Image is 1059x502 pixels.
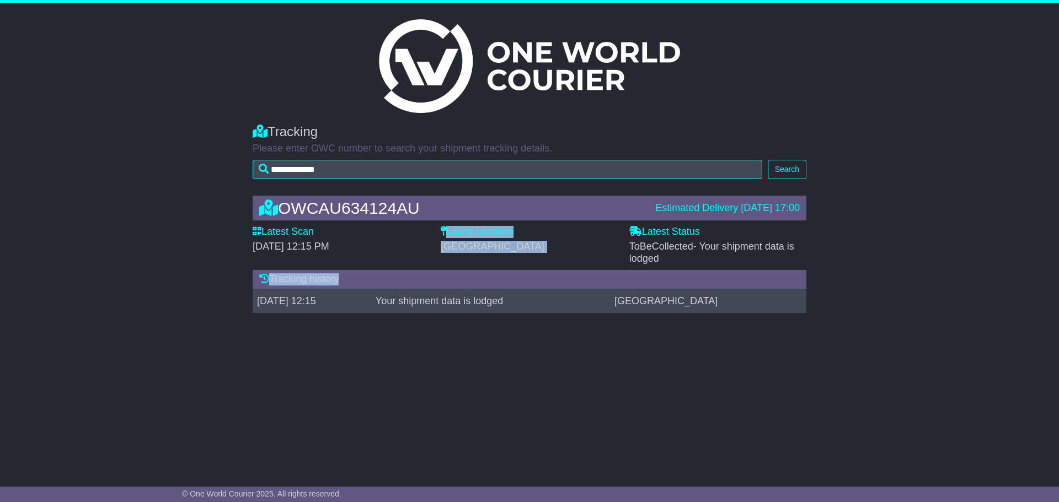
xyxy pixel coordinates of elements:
div: Tracking [253,124,806,140]
td: [DATE] 12:15 [253,289,371,313]
span: [GEOGRAPHIC_DATA] [441,241,544,252]
div: OWCAU634124AU [254,199,650,217]
td: Your shipment data is lodged [371,289,610,313]
label: Latest Location [441,226,514,238]
label: Latest Status [629,226,700,238]
div: Estimated Delivery [DATE] 17:00 [655,202,800,214]
span: ToBeCollected [629,241,794,264]
td: [GEOGRAPHIC_DATA] [610,289,806,313]
img: Light [379,19,680,113]
span: © One World Courier 2025. All rights reserved. [182,489,341,498]
span: [DATE] 12:15 PM [253,241,329,252]
p: Please enter OWC number to search your shipment tracking details. [253,143,806,155]
button: Search [768,160,806,179]
label: Latest Scan [253,226,314,238]
span: - Your shipment data is lodged [629,241,794,264]
div: Tracking history [253,270,806,289]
